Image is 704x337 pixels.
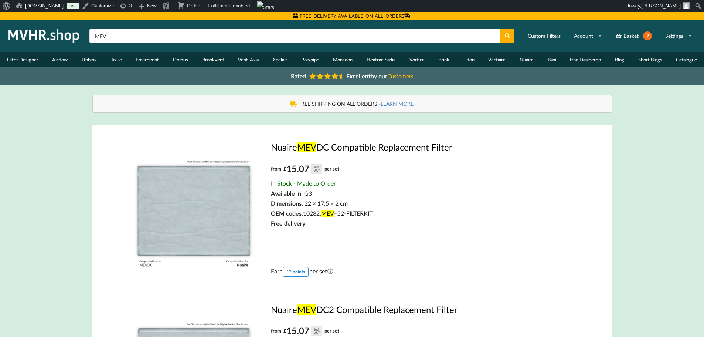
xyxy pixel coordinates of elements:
[608,52,631,67] a: Blog
[67,3,79,9] a: Live
[314,169,320,172] div: VAT
[631,52,669,67] a: Short Blogs
[456,52,482,67] a: Titon
[286,70,419,82] a: Rated Excellentby ourCustomers
[166,52,195,67] a: Domus
[291,73,306,80] span: Rated
[346,73,371,80] b: Excellent
[303,210,373,217] span: 10282, -G2-FILTERKIT
[129,52,166,67] a: Envirovent
[523,29,565,43] a: Custom Filters
[100,100,604,108] div: FREE SHIPPING ON ALL ORDERS -
[569,29,607,43] a: Account
[271,142,577,152] a: NuaireMEVDC Compatible Replacement Filter
[127,142,261,275] img: Nuaire_MEVDC.jpg
[611,27,657,44] a: Basket2
[266,52,294,67] a: Xpelair
[231,52,266,67] a: Vent-Axia
[314,165,319,169] div: incl
[314,328,319,331] div: incl
[271,210,302,217] span: OEM codes
[283,163,286,175] span: £
[641,3,681,9] span: [PERSON_NAME]
[271,200,302,207] span: Dimensions
[271,210,577,217] div: :
[660,29,697,43] a: Settings
[297,304,316,315] mark: MEV
[271,328,281,334] span: from
[297,142,316,152] mark: MEV
[346,73,413,80] span: by our
[257,1,274,13] img: Views over 48 hours. Click for more Jetpack Stats.
[45,52,75,67] a: Airflow
[271,267,335,277] span: Earn per set
[208,3,250,9] span: Fulfillment: enabled
[402,52,432,67] a: Vortice
[381,101,414,107] a: LEARN MORE
[482,52,513,67] a: Vectaire
[271,190,301,197] span: Available in
[271,220,577,227] div: Free delivery
[314,331,320,334] div: VAT
[326,52,360,67] a: Monsoon
[75,52,104,67] a: Ubbink
[271,166,281,172] span: from
[283,325,286,337] span: £
[283,325,322,337] div: 15.07
[195,52,231,67] a: Brookvent
[324,166,339,172] span: per set
[541,52,563,67] a: Baxi
[271,304,577,315] a: NuaireMEVDC2 Compatible Replacement Filter
[294,52,326,67] a: Polypipe
[104,52,129,67] a: Joule
[283,163,322,175] div: 15.07
[324,328,339,334] span: per set
[669,52,704,67] a: Catalogue
[431,52,456,67] a: Brink
[271,180,577,187] div: In Stock - Made to Order
[513,52,541,67] a: Nuaire
[89,29,500,43] input: Search product name or part number...
[360,52,402,67] a: Heatrae Sadia
[271,190,577,197] div: : G3
[283,267,309,277] div: 12 points
[643,31,652,40] span: 2
[387,73,413,80] i: Customers
[271,200,577,207] div: : 22 × 17.5 × 2 cm
[5,27,83,45] img: mvhr.shop.png
[563,52,608,67] a: Itho Daalderop
[321,210,334,217] mark: MEV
